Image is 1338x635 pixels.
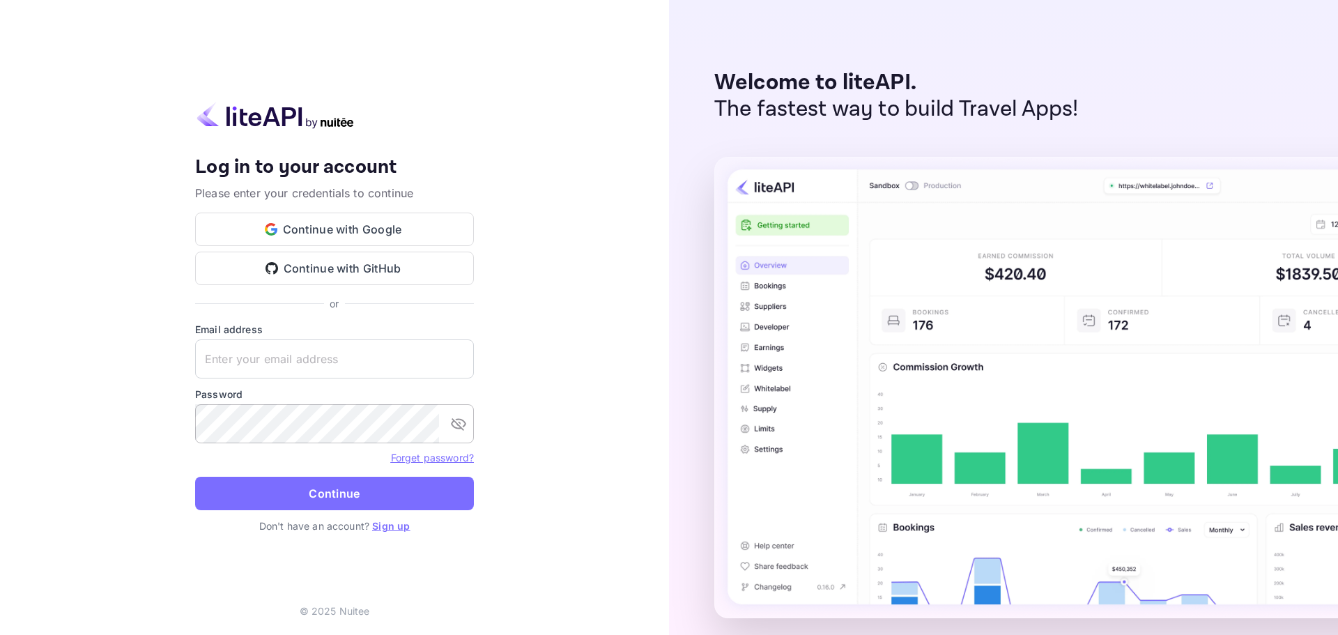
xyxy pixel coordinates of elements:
p: Don't have an account? [195,519,474,533]
p: or [330,296,339,311]
a: Forget password? [391,452,474,464]
p: Welcome to liteAPI. [714,70,1079,96]
a: Sign up [372,520,410,532]
button: toggle password visibility [445,410,472,438]
h4: Log in to your account [195,155,474,180]
label: Password [195,387,474,401]
p: © 2025 Nuitee [300,604,370,618]
a: Forget password? [391,450,474,464]
p: Please enter your credentials to continue [195,185,474,201]
img: liteapi [195,102,355,129]
button: Continue with GitHub [195,252,474,285]
input: Enter your email address [195,339,474,378]
p: The fastest way to build Travel Apps! [714,96,1079,123]
label: Email address [195,322,474,337]
button: Continue [195,477,474,510]
button: Continue with Google [195,213,474,246]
